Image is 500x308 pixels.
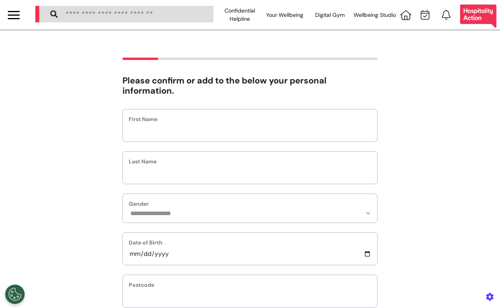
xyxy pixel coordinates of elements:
label: Gender [129,200,371,208]
div: Your Wellbeing [262,4,307,26]
label: Date of Birth [129,239,371,247]
h2: Please confirm or add to the below your personal information. [122,76,378,96]
label: Last Name [129,158,371,166]
div: Wellbeing Studio [352,4,397,26]
label: Postcode [129,281,371,289]
label: First Name [129,115,371,123]
div: Digital Gym [307,4,352,26]
button: Open Preferences [5,284,25,304]
div: Confidential Helpline [217,4,263,26]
